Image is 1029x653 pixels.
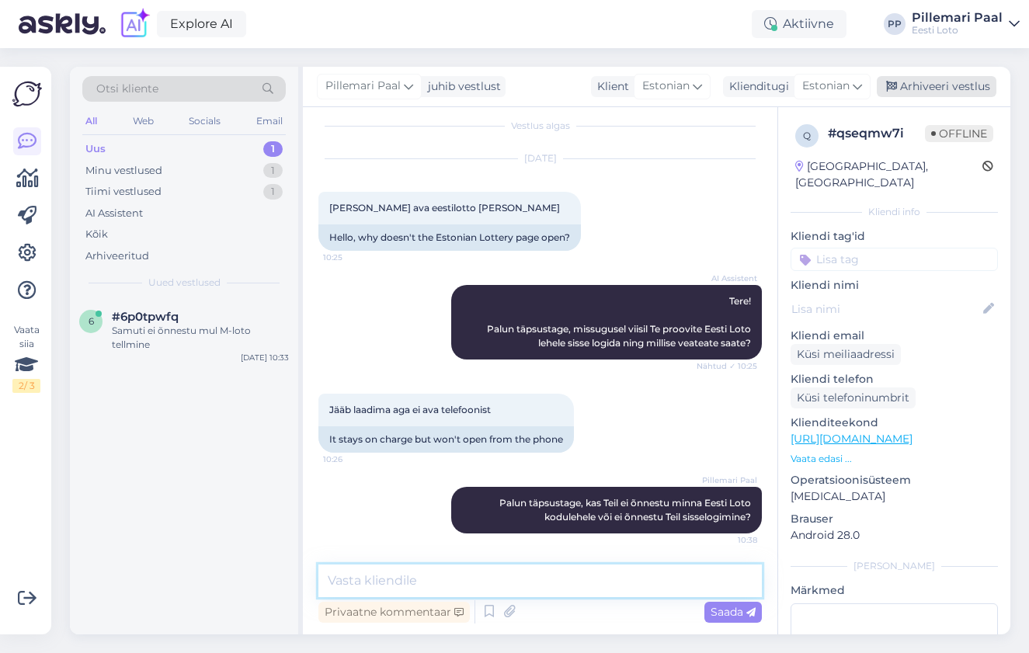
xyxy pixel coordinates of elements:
[791,472,998,488] p: Operatsioonisüsteem
[795,158,982,191] div: [GEOGRAPHIC_DATA], [GEOGRAPHIC_DATA]
[318,602,470,623] div: Privaatne kommentaar
[752,10,846,38] div: Aktiivne
[802,78,850,95] span: Estonian
[85,184,162,200] div: Tiimi vestlused
[263,141,283,157] div: 1
[791,371,998,387] p: Kliendi telefon
[82,111,100,131] div: All
[791,248,998,271] input: Lisa tag
[318,151,762,165] div: [DATE]
[912,24,1003,36] div: Eesti Loto
[828,124,925,143] div: # qseqmw7i
[318,119,762,133] div: Vestlus algas
[329,404,491,415] span: Jääb laadima aga ei ava telefoonist
[85,206,143,221] div: AI Assistent
[329,202,560,214] span: [PERSON_NAME] ava eestilotto [PERSON_NAME]
[791,328,998,344] p: Kliendi email
[112,310,179,324] span: #6p0tpwfq
[791,527,998,544] p: Android 28.0
[791,300,980,318] input: Lisa nimi
[791,277,998,294] p: Kliendi nimi
[318,224,581,251] div: Hello, why doesn't the Estonian Lottery page open?
[925,125,993,142] span: Offline
[12,79,42,109] img: Askly Logo
[253,111,286,131] div: Email
[791,228,998,245] p: Kliendi tag'id
[318,426,574,453] div: It stays on charge but won't open from the phone
[12,323,40,393] div: Vaata siia
[85,227,108,242] div: Kõik
[791,432,913,446] a: [URL][DOMAIN_NAME]
[791,452,998,466] p: Vaata edasi ...
[112,324,289,352] div: Samuti ei õnnestu mul M-loto tellmine
[791,387,916,408] div: Küsi telefoninumbrit
[499,497,753,523] span: Palun täpsustage, kas Teil ei õnnestu minna Eesti Loto kodulehele või ei õnnestu Teil sisselogimine?
[12,379,40,393] div: 2 / 3
[85,141,106,157] div: Uus
[791,582,998,599] p: Märkmed
[912,12,1003,24] div: Pillemari Paal
[711,605,756,619] span: Saada
[791,344,901,365] div: Küsi meiliaadressi
[241,352,289,363] div: [DATE] 10:33
[130,111,157,131] div: Web
[422,78,501,95] div: juhib vestlust
[791,488,998,505] p: [MEDICAL_DATA]
[884,13,906,35] div: PP
[591,78,629,95] div: Klient
[96,81,158,97] span: Otsi kliente
[877,76,996,97] div: Arhiveeri vestlus
[323,453,381,465] span: 10:26
[791,511,998,527] p: Brauser
[791,415,998,431] p: Klienditeekond
[89,315,94,327] span: 6
[803,130,811,141] span: q
[85,163,162,179] div: Minu vestlused
[323,252,381,263] span: 10:25
[912,12,1020,36] a: Pillemari PaalEesti Loto
[791,559,998,573] div: [PERSON_NAME]
[263,184,283,200] div: 1
[263,163,283,179] div: 1
[723,78,789,95] div: Klienditugi
[791,205,998,219] div: Kliendi info
[118,8,151,40] img: explore-ai
[697,360,757,372] span: Nähtud ✓ 10:25
[699,534,757,546] span: 10:38
[157,11,246,37] a: Explore AI
[699,474,757,486] span: Pillemari Paal
[642,78,690,95] span: Estonian
[186,111,224,131] div: Socials
[148,276,221,290] span: Uued vestlused
[85,248,149,264] div: Arhiveeritud
[325,78,401,95] span: Pillemari Paal
[699,273,757,284] span: AI Assistent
